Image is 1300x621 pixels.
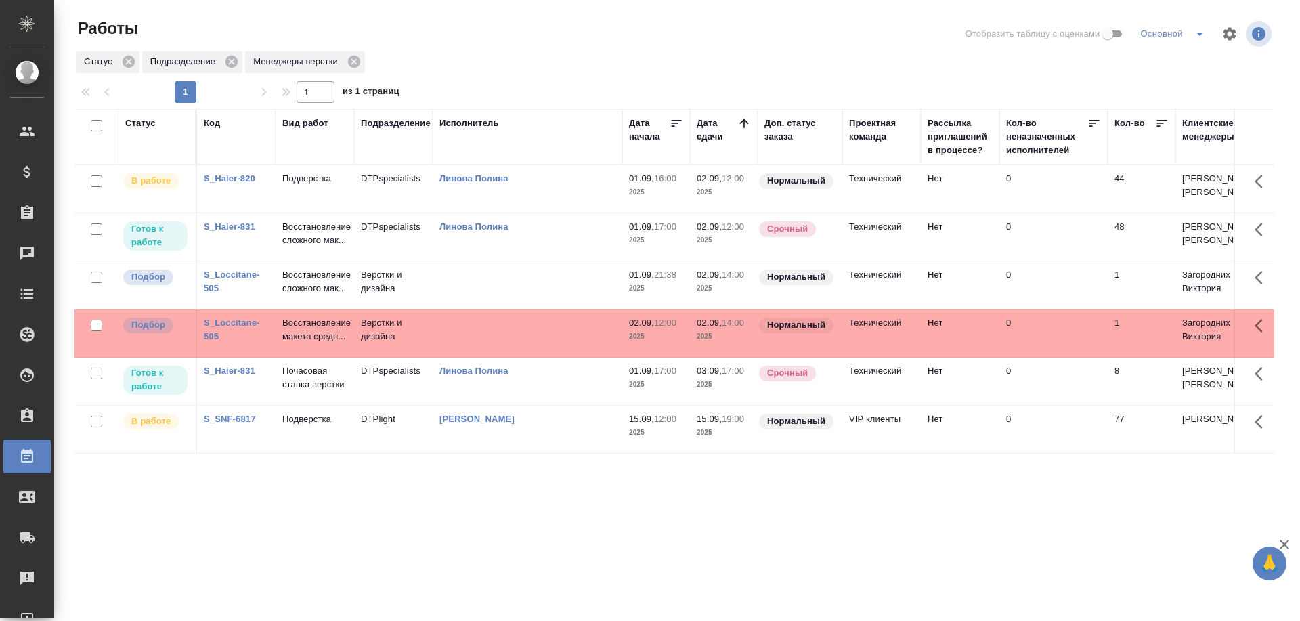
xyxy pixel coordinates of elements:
p: 2025 [697,330,751,343]
a: S_Haier-820 [204,173,255,184]
div: Исполнитель может приступить к работе [122,220,189,252]
p: 02.09, [629,318,654,328]
a: [PERSON_NAME] [439,414,515,424]
div: Статус [125,116,156,130]
p: Почасовая ставка верстки [282,364,347,391]
button: Здесь прячутся важные кнопки [1247,309,1279,342]
td: DTPspecialists [354,213,433,261]
td: 0 [999,358,1108,405]
div: Можно подбирать исполнителей [122,316,189,335]
p: 2025 [697,426,751,440]
p: 2025 [629,282,683,295]
td: [PERSON_NAME], [PERSON_NAME] [1175,358,1254,405]
p: 2025 [697,282,751,295]
span: Настроить таблицу [1213,18,1246,50]
p: Восстановление сложного мак... [282,220,347,247]
td: Нет [921,406,999,453]
td: 1 [1108,309,1175,357]
p: 21:38 [654,270,676,280]
p: Восстановление сложного мак... [282,268,347,295]
td: Загородних Виктория [1175,309,1254,357]
button: Здесь прячутся важные кнопки [1247,406,1279,438]
td: [PERSON_NAME], [PERSON_NAME] [1175,213,1254,261]
a: S_Loccitane-505 [204,318,260,341]
a: S_Loccitane-505 [204,270,260,293]
td: 0 [999,213,1108,261]
p: 2025 [629,330,683,343]
td: 48 [1108,213,1175,261]
p: 02.09, [697,270,722,280]
div: Кол-во неназначенных исполнителей [1006,116,1087,157]
td: 77 [1108,406,1175,453]
p: 12:00 [654,414,676,424]
button: Здесь прячутся важные кнопки [1247,261,1279,294]
div: Исполнитель может приступить к работе [122,364,189,396]
p: 16:00 [654,173,676,184]
div: Рассылка приглашений в процессе? [928,116,993,157]
a: Линова Полина [439,173,508,184]
p: 2025 [697,378,751,391]
div: Подразделение [361,116,431,130]
p: Подверстка [282,412,347,426]
p: В работе [131,414,171,428]
p: Срочный [767,222,808,236]
p: 02.09, [697,318,722,328]
p: 14:00 [722,318,744,328]
td: Технический [842,358,921,405]
p: 2025 [629,234,683,247]
p: Статус [84,55,117,68]
a: Линова Полина [439,366,508,376]
td: 1 [1108,261,1175,309]
p: Восстановление макета средн... [282,316,347,343]
td: [PERSON_NAME] [1175,406,1254,453]
p: Менеджеры верстки [253,55,343,68]
div: Проектная команда [849,116,914,144]
p: Нормальный [767,270,825,284]
td: DTPspecialists [354,358,433,405]
p: 12:00 [722,221,744,232]
p: 15.09, [629,414,654,424]
p: 17:00 [654,221,676,232]
td: Нет [921,358,999,405]
td: 0 [999,406,1108,453]
td: Технический [842,213,921,261]
p: 2025 [629,378,683,391]
span: Посмотреть информацию [1246,21,1274,47]
p: Подверстка [282,172,347,186]
td: Верстки и дизайна [354,261,433,309]
span: Отобразить таблицу с оценками [966,27,1100,41]
p: 2025 [629,186,683,199]
button: Здесь прячутся важные кнопки [1247,358,1279,390]
div: Подразделение [142,51,242,73]
p: 03.09, [697,366,722,376]
div: Доп. статус заказа [764,116,836,144]
p: 12:00 [722,173,744,184]
p: 12:00 [654,318,676,328]
a: S_SNF-6817 [204,414,256,424]
a: S_Haier-831 [204,366,255,376]
div: Клиентские менеджеры [1182,116,1247,144]
a: S_Haier-831 [204,221,255,232]
p: 19:00 [722,414,744,424]
div: Исполнитель [439,116,499,130]
td: 8 [1108,358,1175,405]
div: Дата сдачи [697,116,737,144]
p: 01.09, [629,366,654,376]
td: DTPspecialists [354,165,433,213]
div: split button [1137,23,1213,45]
p: 01.09, [629,270,654,280]
p: 2025 [697,234,751,247]
td: Нет [921,261,999,309]
p: 02.09, [697,173,722,184]
td: 0 [999,309,1108,357]
div: Менеджеры верстки [245,51,365,73]
td: [PERSON_NAME], [PERSON_NAME] [1175,165,1254,213]
p: Готов к работе [131,222,179,249]
div: Исполнитель выполняет работу [122,412,189,431]
span: 🙏 [1258,549,1281,578]
button: Здесь прячутся важные кнопки [1247,165,1279,198]
td: Технический [842,309,921,357]
button: Здесь прячутся важные кнопки [1247,213,1279,246]
td: Нет [921,213,999,261]
p: 2025 [697,186,751,199]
